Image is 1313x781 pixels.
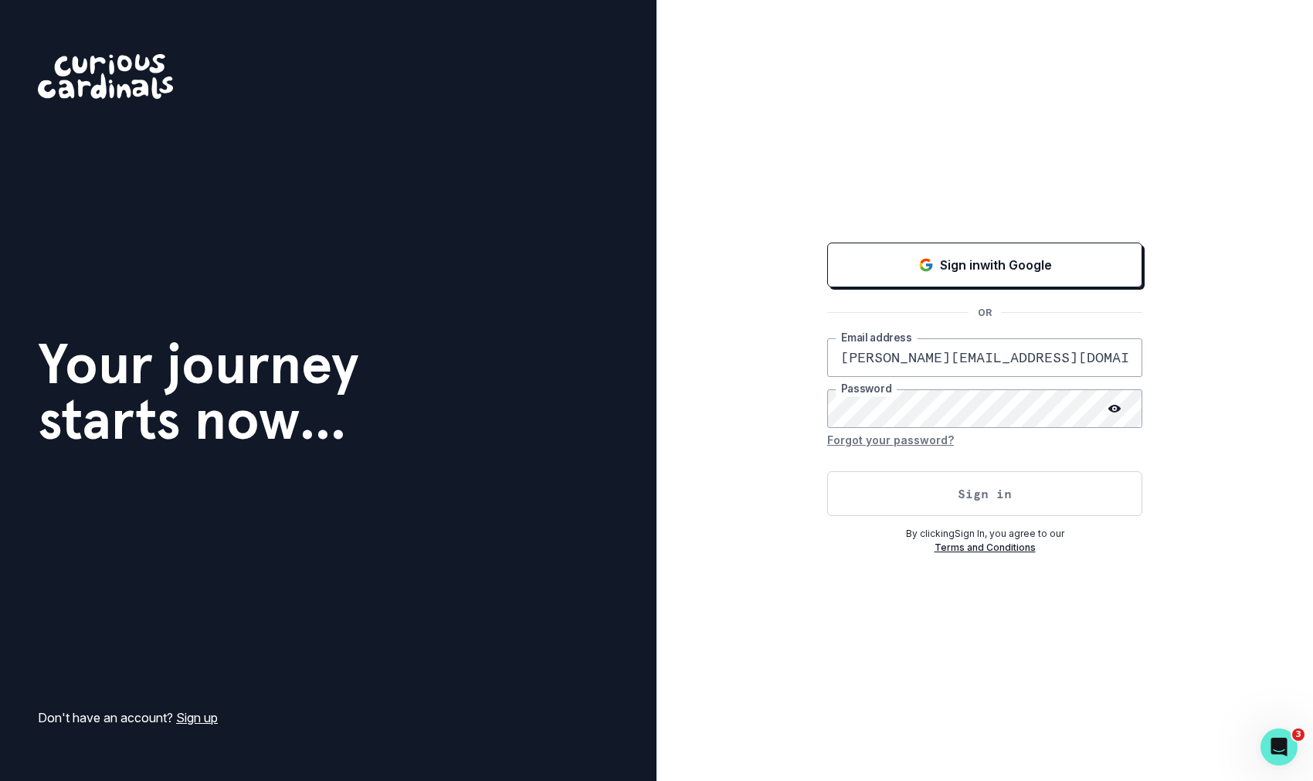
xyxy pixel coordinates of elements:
a: Terms and Conditions [935,542,1036,553]
p: OR [969,306,1001,320]
button: Forgot your password? [827,428,954,453]
a: Sign up [176,710,218,725]
iframe: Intercom live chat [1260,728,1298,766]
p: By clicking Sign In , you agree to our [827,527,1142,541]
button: Sign in [827,471,1142,516]
span: 3 [1292,728,1305,741]
h1: Your journey starts now... [38,336,359,447]
p: Don't have an account? [38,708,218,727]
button: Sign in with Google (GSuite) [827,243,1142,287]
img: Curious Cardinals Logo [38,54,173,99]
p: Sign in with Google [940,256,1052,274]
